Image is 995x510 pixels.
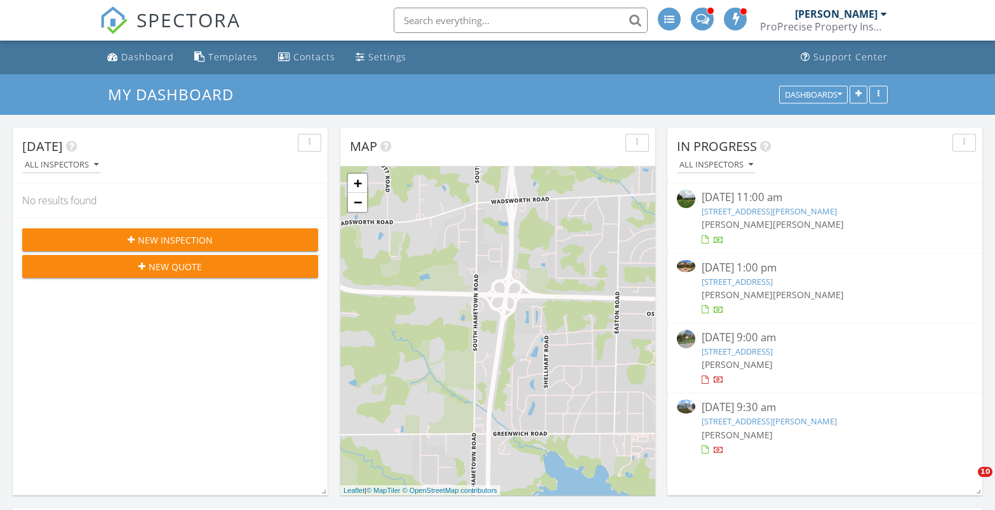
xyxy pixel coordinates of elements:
img: 9558454%2Freports%2F5d024a99-985b-40d5-a2e7-224eb34c85e5%2Fcover_photos%2F8KNxRvzwo6slmsIUoO3h%2F... [677,400,695,414]
div: [DATE] 11:00 am [702,190,948,206]
iframe: Intercom live chat [952,467,982,497]
span: New Inspection [138,233,213,247]
div: [DATE] 9:30 am [702,400,948,415]
div: No results found [13,183,328,218]
div: Dashboard [121,51,174,63]
a: Zoom in [348,174,367,193]
span: SPECTORA [137,6,241,33]
a: Dashboard [102,46,179,69]
button: All Inspectors [22,157,101,174]
span: [PERSON_NAME] [702,358,773,370]
a: [STREET_ADDRESS] [702,346,773,357]
div: [PERSON_NAME] [795,8,878,20]
button: New Quote [22,255,318,278]
button: Dashboards [779,86,848,103]
a: Leaflet [344,487,364,494]
img: streetview [677,190,695,208]
input: Search everything... [394,8,648,33]
a: Settings [351,46,411,69]
span: [PERSON_NAME] [773,289,844,301]
div: Templates [208,51,258,63]
a: © OpenStreetMap contributors [403,487,497,494]
a: My Dashboard [108,84,244,105]
a: [DATE] 9:00 am [STREET_ADDRESS] [PERSON_NAME] [677,330,973,386]
div: All Inspectors [679,160,753,169]
a: Zoom out [348,193,367,212]
div: ProPrecise Property Inspections LLC. [760,20,887,33]
a: © MapTiler [366,487,401,494]
a: [STREET_ADDRESS][PERSON_NAME] [702,415,837,427]
a: [STREET_ADDRESS][PERSON_NAME] [702,206,837,217]
span: Map [350,138,377,155]
a: [DATE] 9:30 am [STREET_ADDRESS][PERSON_NAME] [PERSON_NAME] [677,400,973,456]
img: streetview [677,330,695,348]
div: Support Center [813,51,888,63]
div: | [340,485,500,496]
span: 10 [978,467,992,477]
span: New Quote [149,260,202,273]
a: SPECTORA [100,17,241,44]
a: [DATE] 1:00 pm [STREET_ADDRESS] [PERSON_NAME][PERSON_NAME] [677,260,973,317]
span: [PERSON_NAME] [702,218,773,230]
div: [DATE] 9:00 am [702,330,948,346]
span: [DATE] [22,138,63,155]
a: Support Center [796,46,893,69]
span: [PERSON_NAME] [702,289,773,301]
a: [DATE] 11:00 am [STREET_ADDRESS][PERSON_NAME] [PERSON_NAME][PERSON_NAME] [677,190,973,246]
div: Settings [368,51,406,63]
div: All Inspectors [25,160,98,169]
a: [STREET_ADDRESS] [702,276,773,287]
div: [DATE] 1:00 pm [702,260,948,276]
a: Templates [189,46,263,69]
a: Contacts [273,46,340,69]
button: New Inspection [22,228,318,251]
span: In Progress [677,138,757,155]
span: [PERSON_NAME] [702,429,773,441]
div: Contacts [293,51,335,63]
span: [PERSON_NAME] [773,218,844,230]
img: 9490331%2Freports%2F8070afba-dbf2-4f98-a5df-91d383912bb7%2Fcover_photos%2FUklHVbe7vfvXbdlUioBG%2F... [677,260,695,272]
button: All Inspectors [677,157,756,174]
img: The Best Home Inspection Software - Spectora [100,6,128,34]
div: Dashboards [785,90,842,99]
